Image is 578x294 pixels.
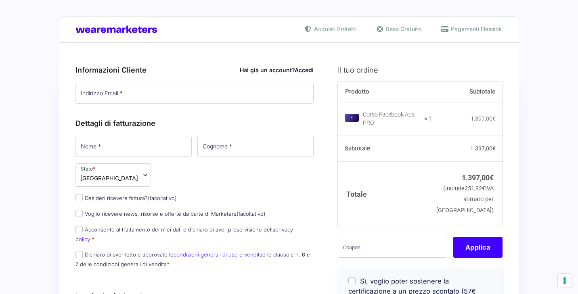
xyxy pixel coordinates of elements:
[492,145,496,152] span: €
[436,185,494,214] small: (include IVA stimato per [GEOGRAPHIC_DATA])
[75,210,83,217] input: Voglio ricevere news, risorse e offerte da parte di Marketers(facoltativo)
[490,173,494,182] span: €
[471,115,496,122] bdi: 1.397,00
[482,185,485,192] span: €
[174,251,262,258] a: condizioni generali di uso e vendita
[148,195,177,201] span: (facoltativo)
[338,81,433,102] th: Prodotto
[6,263,31,287] iframe: Customerly Messenger Launcher
[312,25,356,33] span: Acquisti Protetti
[338,237,447,258] input: Coupon
[449,25,503,33] span: Pagamenti Flessibili
[75,226,293,242] a: privacy policy
[240,66,314,74] div: Hai già un account?
[295,67,314,73] a: Accedi
[345,114,359,122] img: Corso Facebook Ads PRO
[75,65,314,75] h3: Informazioni Cliente
[75,83,314,104] input: Indirizzo Email *
[558,274,572,288] button: Le tue preferenze relative al consenso per le tecnologie di tracciamento
[75,226,293,242] label: Acconsento al trattamento dei miei dati e dichiaro di aver preso visione della
[75,251,83,258] input: Dichiaro di aver letto e approvato lecondizioni generali di uso e venditae le clausole n. 6 e 7 d...
[470,145,496,152] bdi: 1.397,00
[384,25,421,33] span: Reso Gratuito
[75,163,151,187] span: Stato
[465,185,485,192] span: 251,92
[348,277,356,284] input: Sì, voglio poter sostenere la certificazione a un prezzo scontato (57€ invece di 77€)
[75,226,83,233] input: Acconsento al trattamento dei miei dati e dichiaro di aver preso visione dellaprivacy policy
[237,211,266,217] span: (facoltativo)
[75,251,310,267] label: Dichiaro di aver letto e approvato le e le clausole n. 6 e 7 delle condizioni generali di vendita
[80,174,138,182] span: Italia
[75,136,192,157] input: Nome *
[75,194,83,201] input: Desideri ricevere fattura?(facoltativo)
[432,81,503,102] th: Subtotale
[424,115,432,123] strong: × 1
[338,136,433,162] th: Subtotale
[492,115,496,122] span: €
[75,195,177,201] label: Desideri ricevere fattura?
[338,65,503,75] h3: Il tuo ordine
[363,111,419,127] div: Corso Facebook Ads PRO
[338,161,433,226] th: Totale
[197,136,314,157] input: Cognome *
[462,173,494,182] bdi: 1.397,00
[75,118,314,129] h3: Dettagli di fatturazione
[453,237,503,258] button: Applica
[75,211,266,217] label: Voglio ricevere news, risorse e offerte da parte di Marketers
